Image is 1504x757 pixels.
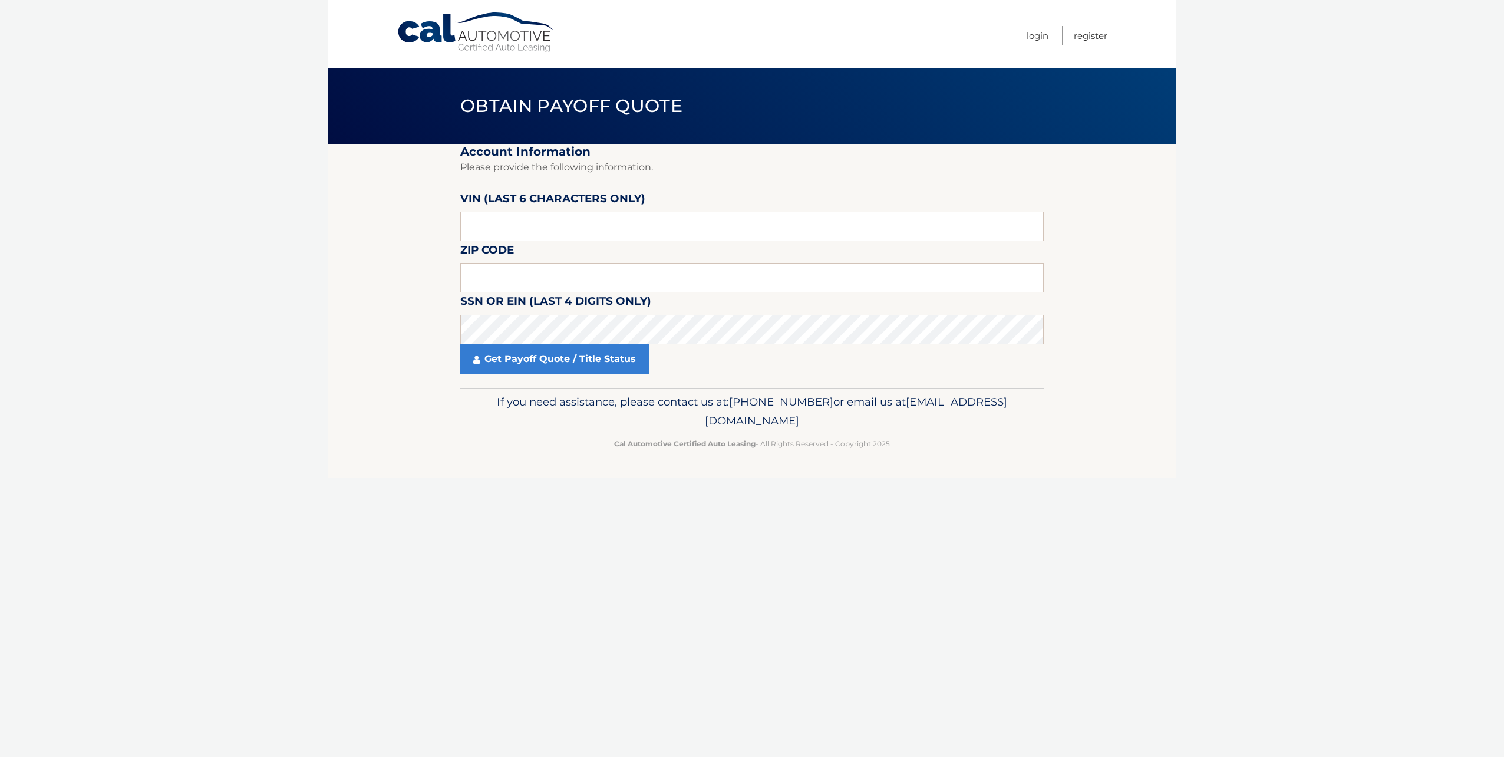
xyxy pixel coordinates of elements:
[460,95,682,117] span: Obtain Payoff Quote
[614,439,756,448] strong: Cal Automotive Certified Auto Leasing
[460,344,649,374] a: Get Payoff Quote / Title Status
[729,395,833,409] span: [PHONE_NUMBER]
[1027,26,1048,45] a: Login
[1074,26,1107,45] a: Register
[460,159,1044,176] p: Please provide the following information.
[460,241,514,263] label: Zip Code
[460,190,645,212] label: VIN (last 6 characters only)
[460,292,651,314] label: SSN or EIN (last 4 digits only)
[397,12,556,54] a: Cal Automotive
[468,437,1036,450] p: - All Rights Reserved - Copyright 2025
[460,144,1044,159] h2: Account Information
[468,393,1036,430] p: If you need assistance, please contact us at: or email us at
